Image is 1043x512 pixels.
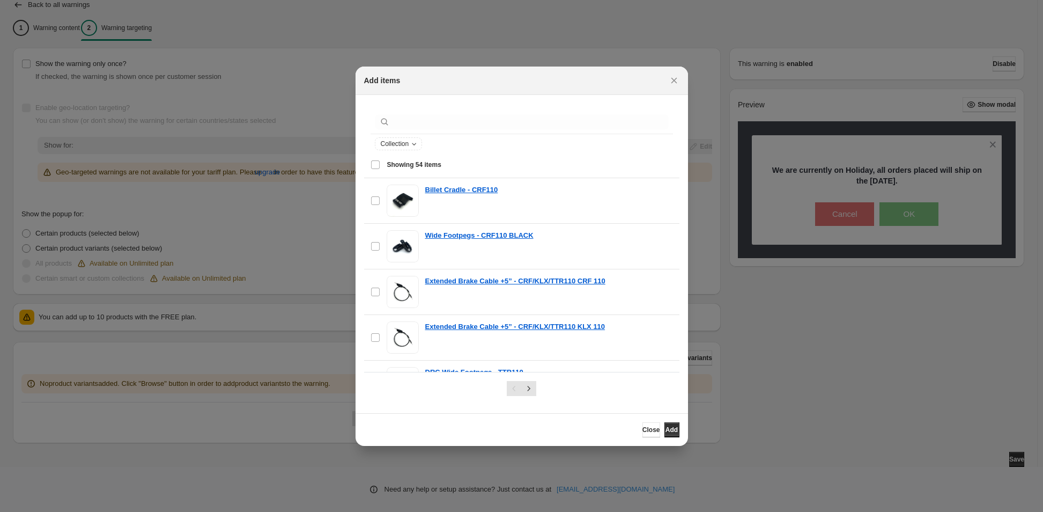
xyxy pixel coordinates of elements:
img: DRC Wide Footpegs - TTR110 [387,367,419,399]
button: Add [664,422,679,437]
button: Collection [375,138,422,150]
a: Billet Cradle - CRF110 [425,185,498,195]
img: Extended Brake Cable +5” - CRF/KLX/TTR110 KLX 110 [387,321,419,354]
a: Wide Footpegs - CRF110 BLACK [425,230,534,241]
span: Close [642,426,660,434]
button: Next [521,381,536,396]
img: Extended Brake Cable +5” - CRF/KLX/TTR110 CRF 110 [387,276,419,308]
button: Close [642,422,660,437]
span: Add [665,426,678,434]
button: Close [667,73,682,88]
a: Extended Brake Cable +5” - CRF/KLX/TTR110 KLX 110 [425,321,605,332]
img: Billet Cradle - CRF110 [387,185,419,217]
h2: Add items [364,75,401,86]
a: Extended Brake Cable +5” - CRF/KLX/TTR110 CRF 110 [425,276,605,287]
span: Collection [381,140,409,148]
a: DRC Wide Footpegs - TTR110 [425,367,523,378]
span: Showing 54 items [387,160,441,169]
img: Wide Footpegs - CRF110 BLACK [387,230,419,262]
nav: Pagination [507,381,536,396]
